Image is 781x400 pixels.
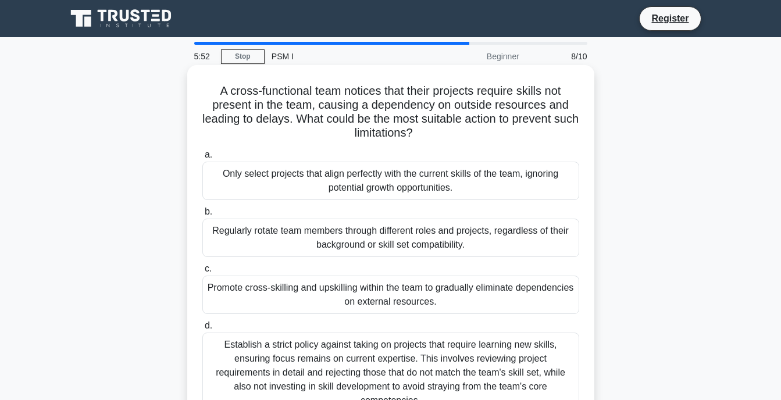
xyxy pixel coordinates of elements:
[187,45,221,68] div: 5:52
[425,45,526,68] div: Beginner
[221,49,265,64] a: Stop
[202,219,579,257] div: Regularly rotate team members through different roles and projects, regardless of their backgroun...
[205,263,212,273] span: c.
[205,206,212,216] span: b.
[265,45,425,68] div: PSM I
[205,149,212,159] span: a.
[526,45,594,68] div: 8/10
[644,11,696,26] a: Register
[205,320,212,330] span: d.
[202,162,579,200] div: Only select projects that align perfectly with the current skills of the team, ignoring potential...
[202,276,579,314] div: Promote cross-skilling and upskilling within the team to gradually eliminate dependencies on exte...
[201,84,580,141] h5: A cross-functional team notices that their projects require skills not present in the team, causi...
